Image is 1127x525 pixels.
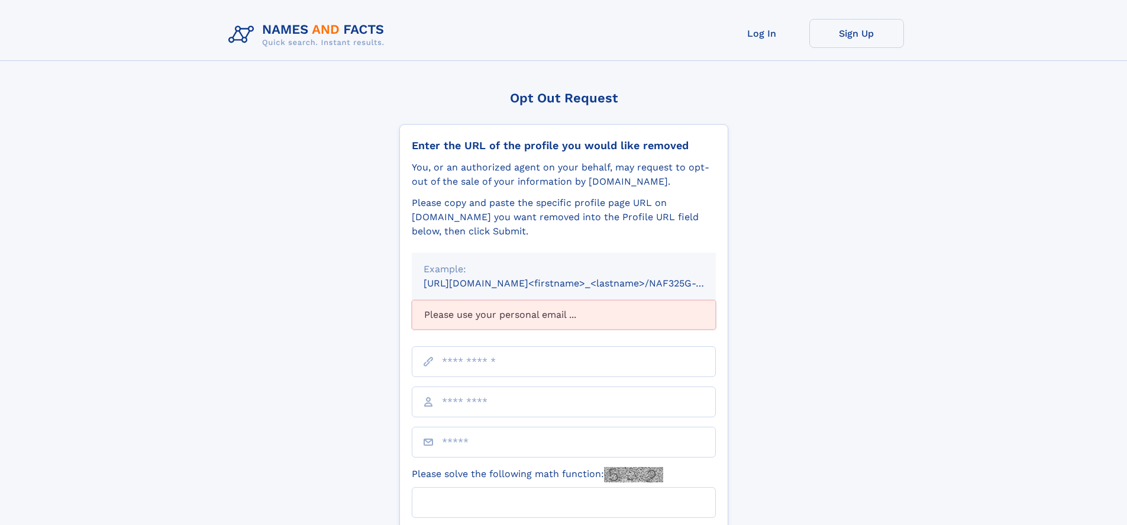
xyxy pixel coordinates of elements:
label: Please solve the following math function: [412,467,663,482]
img: Logo Names and Facts [224,19,394,51]
div: Example: [424,262,704,276]
div: Opt Out Request [399,91,728,105]
div: Please copy and paste the specific profile page URL on [DOMAIN_NAME] you want removed into the Pr... [412,196,716,239]
small: [URL][DOMAIN_NAME]<firstname>_<lastname>/NAF325G-xxxxxxxx [424,278,738,289]
div: Please use your personal email ... [412,300,716,330]
a: Sign Up [809,19,904,48]
div: Enter the URL of the profile you would like removed [412,139,716,152]
a: Log In [715,19,809,48]
div: You, or an authorized agent on your behalf, may request to opt-out of the sale of your informatio... [412,160,716,189]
